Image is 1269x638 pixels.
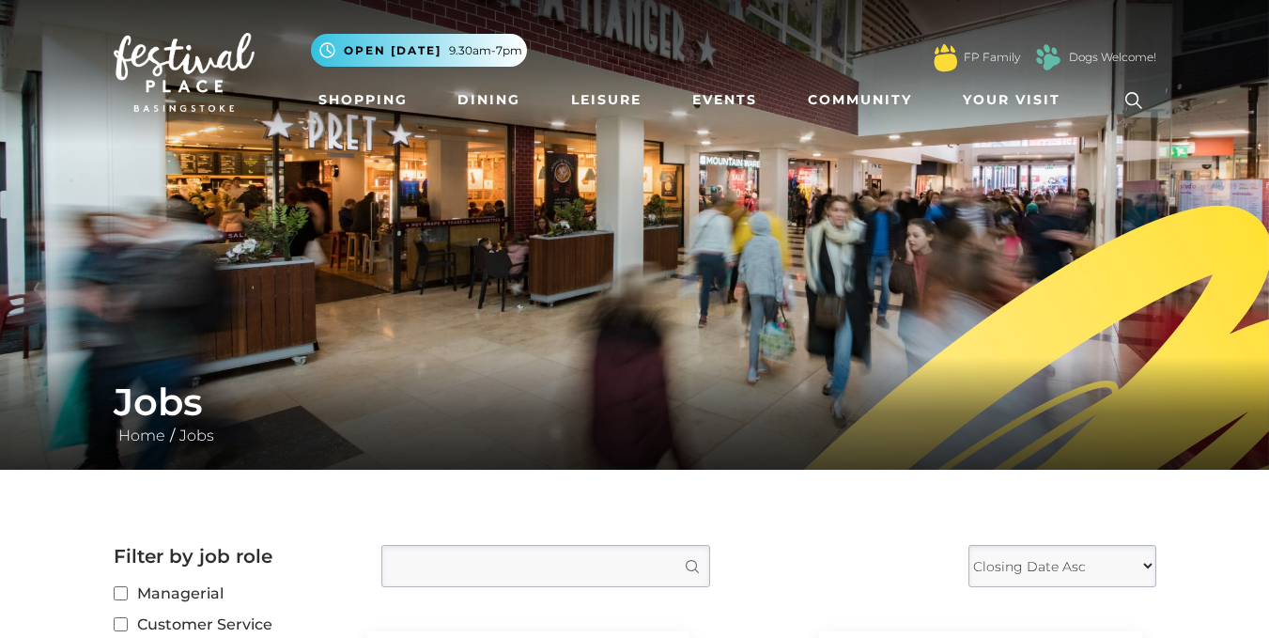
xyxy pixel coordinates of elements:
[114,427,170,444] a: Home
[964,49,1020,66] a: FP Family
[1069,49,1156,66] a: Dogs Welcome!
[311,34,527,67] button: Open [DATE] 9.30am-7pm
[100,380,1170,447] div: /
[685,83,765,117] a: Events
[564,83,649,117] a: Leisure
[175,427,219,444] a: Jobs
[114,545,353,568] h2: Filter by job role
[114,33,255,112] img: Festival Place Logo
[450,83,528,117] a: Dining
[800,83,920,117] a: Community
[344,42,441,59] span: Open [DATE]
[114,582,353,605] label: Managerial
[311,83,415,117] a: Shopping
[114,380,1156,425] h1: Jobs
[963,90,1060,110] span: Your Visit
[955,83,1077,117] a: Your Visit
[449,42,522,59] span: 9.30am-7pm
[114,613,353,636] label: Customer Service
